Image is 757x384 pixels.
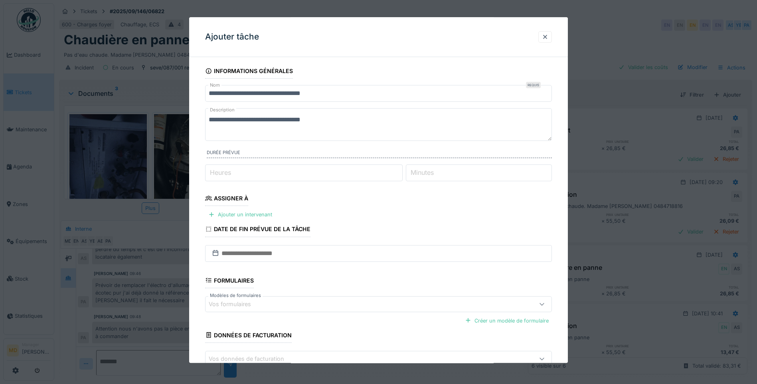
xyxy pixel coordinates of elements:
[526,82,541,88] div: Requis
[205,32,259,42] h3: Ajouter tâche
[409,168,435,178] label: Minutes
[205,65,293,79] div: Informations générales
[208,105,236,115] label: Description
[205,275,254,288] div: Formulaires
[208,82,221,89] label: Nom
[205,329,292,343] div: Données de facturation
[205,192,248,206] div: Assigner à
[205,209,275,220] div: Ajouter un intervenant
[207,150,552,158] label: Durée prévue
[208,292,263,299] label: Modèles de formulaires
[462,315,552,326] div: Créer un modèle de formulaire
[209,300,262,309] div: Vos formulaires
[209,354,295,363] div: Vos données de facturation
[205,224,310,237] div: Date de fin prévue de la tâche
[208,168,233,178] label: Heures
